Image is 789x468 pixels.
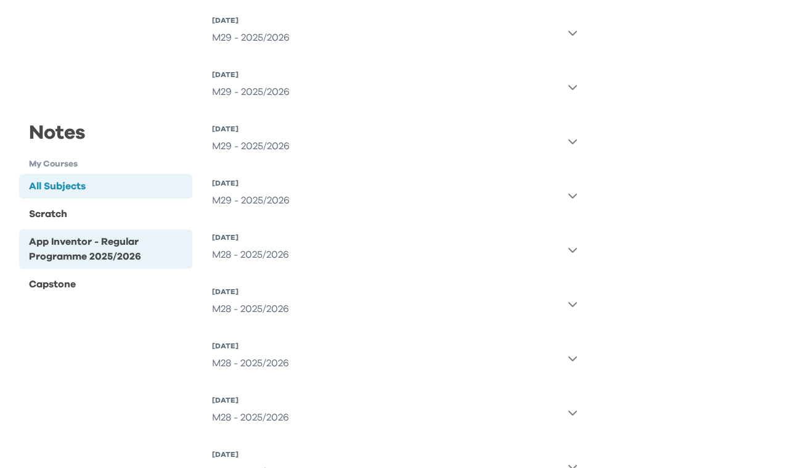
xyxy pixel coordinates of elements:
[212,134,290,158] div: M29 - 2025/2026
[212,65,578,109] button: [DATE]M29 - 2025/2026
[29,179,86,194] div: All Subjects
[212,341,289,351] div: [DATE]
[212,173,578,218] button: [DATE]M29 - 2025/2026
[212,395,289,405] div: [DATE]
[29,207,67,221] div: Scratch
[212,232,289,242] div: [DATE]
[212,10,578,55] button: [DATE]M29 - 2025/2026
[212,297,289,321] div: M28 - 2025/2026
[212,188,290,213] div: M29 - 2025/2026
[212,336,578,380] button: [DATE]M28 - 2025/2026
[212,80,290,104] div: M29 - 2025/2026
[212,282,578,326] button: [DATE]M28 - 2025/2026
[212,178,290,188] div: [DATE]
[212,228,578,272] button: [DATE]M28 - 2025/2026
[212,351,289,376] div: M28 - 2025/2026
[29,234,187,263] div: App Inventor - Regular Programme 2025/2026
[212,405,289,430] div: M28 - 2025/2026
[212,15,290,25] div: [DATE]
[29,276,76,291] div: Capstone
[212,119,578,163] button: [DATE]M29 - 2025/2026
[212,287,289,297] div: [DATE]
[212,242,289,267] div: M28 - 2025/2026
[212,450,288,459] div: [DATE]
[212,124,290,134] div: [DATE]
[212,25,290,50] div: M29 - 2025/2026
[29,158,192,171] h1: My Courses
[19,118,192,158] div: Notes
[212,70,290,80] div: [DATE]
[212,390,578,435] button: [DATE]M28 - 2025/2026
